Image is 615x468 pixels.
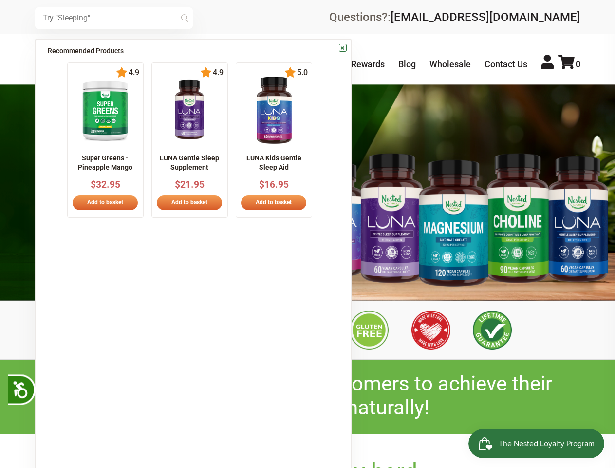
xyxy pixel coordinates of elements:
span: 4.9 [128,68,139,77]
a: Add to basket [73,195,138,210]
a: Add to basket [241,195,306,210]
img: Lifetime Guarantee [473,311,512,350]
img: star.svg [116,67,128,78]
a: [EMAIL_ADDRESS][DOMAIN_NAME] [391,10,580,24]
a: × [339,44,347,52]
img: Gluten Free [350,311,389,350]
span: $32.95 [91,179,120,190]
span: 0 [576,59,580,69]
a: Blog [398,59,416,69]
span: Recommended Products [48,47,124,55]
img: Made with Love [411,311,450,350]
span: 4.9 [212,68,224,77]
img: star.svg [200,67,212,78]
a: Nested Rewards [321,59,385,69]
button: Previous [45,135,55,145]
span: $16.95 [259,179,289,190]
a: 0 [558,59,580,69]
img: star.svg [284,67,296,78]
p: LUNA Kids Gentle Sleep Aid [240,154,308,173]
input: Try "Sleeping" [35,7,193,29]
img: imgpsh_fullsize_anim_-_2025-02-26T222351.371_x140.png [75,76,135,144]
a: Wholesale [429,59,471,69]
span: $21.95 [175,179,205,190]
img: NN_LUNA_US_60_front_1_x140.png [163,76,216,144]
p: LUNA Gentle Sleep Supplement [156,154,224,173]
div: Questions?: [329,11,580,23]
button: Next [322,135,332,145]
img: 1_edfe67ed-9f0f-4eb3-a1ff-0a9febdc2b11_x140.png [240,76,308,144]
span: 5.0 [296,68,308,77]
iframe: Button to open loyalty program pop-up [468,429,605,458]
p: Super Greens - Pineapple Mango [72,154,139,173]
a: Contact Us [485,59,527,69]
a: Add to basket [157,195,222,210]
